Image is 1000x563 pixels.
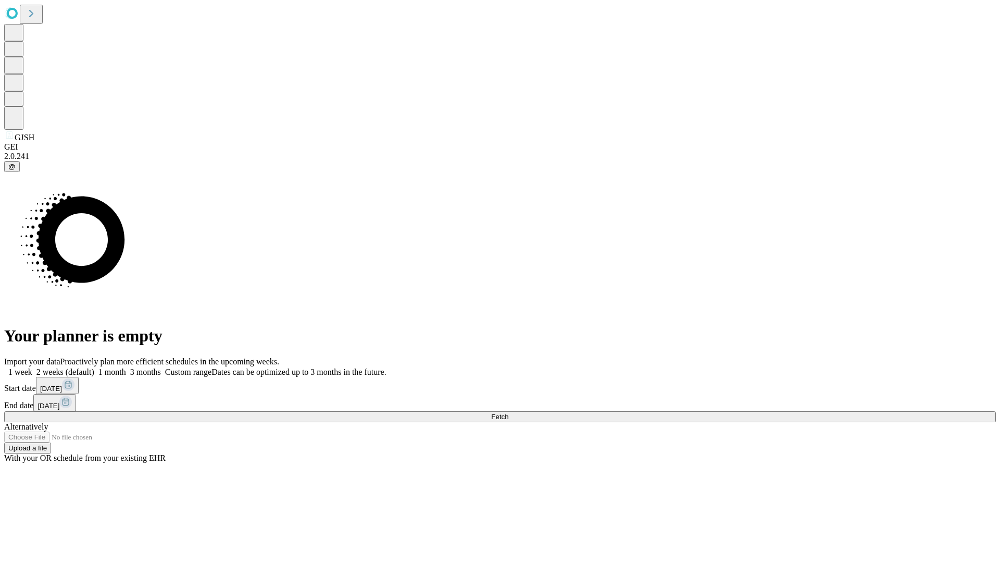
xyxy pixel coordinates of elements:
span: Custom range [165,368,211,376]
span: Proactively plan more efficient schedules in the upcoming weeks. [60,357,279,366]
span: GJSH [15,133,34,142]
span: Import your data [4,357,60,366]
span: [DATE] [37,402,59,410]
button: Upload a file [4,443,51,454]
button: [DATE] [33,394,76,411]
div: 2.0.241 [4,152,996,161]
div: Start date [4,377,996,394]
span: 2 weeks (default) [36,368,94,376]
span: [DATE] [40,385,62,393]
span: Fetch [491,413,508,421]
span: Alternatively [4,422,48,431]
button: Fetch [4,411,996,422]
span: 1 month [98,368,126,376]
span: 3 months [130,368,161,376]
span: Dates can be optimized up to 3 months in the future. [211,368,386,376]
span: @ [8,163,16,170]
div: GEI [4,142,996,152]
button: @ [4,161,20,172]
div: End date [4,394,996,411]
span: 1 week [8,368,32,376]
h1: Your planner is empty [4,326,996,346]
span: With your OR schedule from your existing EHR [4,454,166,462]
button: [DATE] [36,377,79,394]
